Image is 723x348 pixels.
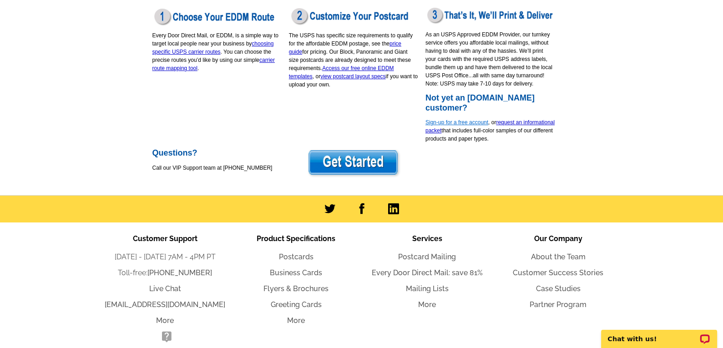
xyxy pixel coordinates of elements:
[425,119,488,126] a: Sign-up for a free account
[271,300,322,309] a: Greeting Cards
[289,65,394,80] a: Access our free online EDDM templates
[425,118,555,143] p: , or that includes full-color samples of our different products and paper types.
[425,30,555,88] p: As an USPS Approved EDDM Provider, our turnkey service offers you affordable local mailings, with...
[152,164,282,172] p: Call our VIP Support team at [PHONE_NUMBER]
[406,284,449,293] a: Mailing Lists
[289,6,413,26] img: eddm-customize-postcard.png
[425,6,555,25] img: eddm-print-deliver.png
[133,234,197,243] span: Customer Support
[513,268,603,277] a: Customer Success Stories
[398,252,456,261] a: Postcard Mailing
[152,148,282,158] h2: Questions?
[152,31,282,72] p: Every Door Direct Mail, or EDDM, is a simple way to target local people near your business by . Y...
[270,268,322,277] a: Business Cards
[531,252,586,261] a: About the Team
[263,284,329,293] a: Flyers & Brochures
[257,234,335,243] span: Product Specifications
[289,40,401,55] a: price guide
[418,300,436,309] a: More
[534,234,582,243] span: Our Company
[289,31,419,89] p: The USPS has specific size requirements to qualify for the affordable EDDM postage, see the for p...
[425,93,555,113] h2: Not yet an [DOMAIN_NAME] customer?
[147,268,212,277] a: [PHONE_NUMBER]
[149,284,181,293] a: Live Chat
[287,316,305,325] a: More
[156,316,174,325] a: More
[320,73,385,80] a: view postcard layout specs
[100,267,231,278] li: Toll-free:
[105,300,225,309] a: [EMAIL_ADDRESS][DOMAIN_NAME]
[412,234,442,243] span: Services
[372,268,483,277] a: Every Door Direct Mail: save 81%
[530,300,586,309] a: Partner Program
[307,148,401,178] img: eddm-get-started-button.png
[595,319,723,348] iframe: LiveChat chat widget
[536,284,581,293] a: Case Studies
[152,6,276,26] img: eddm-choose-route.png
[100,252,231,262] li: [DATE] - [DATE] 7AM - 4PM PT
[279,252,313,261] a: Postcards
